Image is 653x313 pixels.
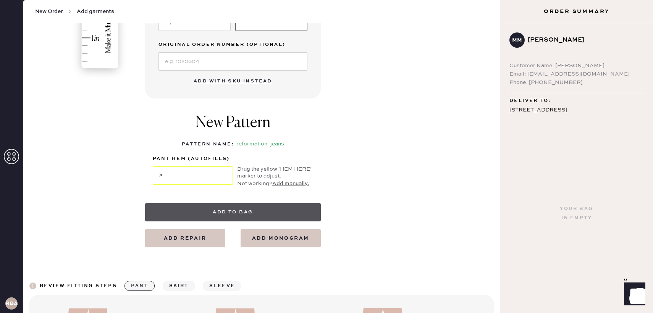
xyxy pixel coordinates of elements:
[153,166,233,185] input: Move the yellow marker!
[153,154,233,163] label: pant hem (autofills)
[509,78,644,87] div: Phone: [PHONE_NUMBER]
[241,229,321,247] button: add monogram
[189,74,277,89] button: Add with SKU instead
[163,281,195,291] button: skirt
[77,8,114,15] span: Add garments
[512,37,522,43] h3: MM
[158,52,307,71] input: e.g. 1020304
[40,281,117,290] div: Review fitting steps
[237,179,313,188] div: Not working?
[237,166,313,179] div: Drag the yellow ‘HEM HERE’ marker to adjust.
[145,229,225,247] button: Add repair
[500,8,653,15] h3: Order Summary
[182,140,234,149] div: Pattern Name :
[509,70,644,78] div: Email: [EMAIL_ADDRESS][DOMAIN_NAME]
[509,105,644,134] div: [STREET_ADDRESS] APT 609 [US_STATE] , NY 10065
[35,8,63,15] span: New Order
[196,114,270,140] h1: New Pattern
[236,140,284,149] div: reformation_jeans
[5,301,18,306] h3: RBA
[203,281,241,291] button: sleeve
[272,179,309,188] button: Add manually.
[124,281,155,291] button: pant
[158,40,307,49] label: Original Order Number (Optional)
[509,96,551,105] span: Deliver to:
[509,61,644,70] div: Customer Name: [PERSON_NAME]
[145,203,321,221] button: Add to bag
[528,35,638,45] div: [PERSON_NAME]
[617,279,650,311] iframe: Front Chat
[560,204,593,223] div: Your bag is empty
